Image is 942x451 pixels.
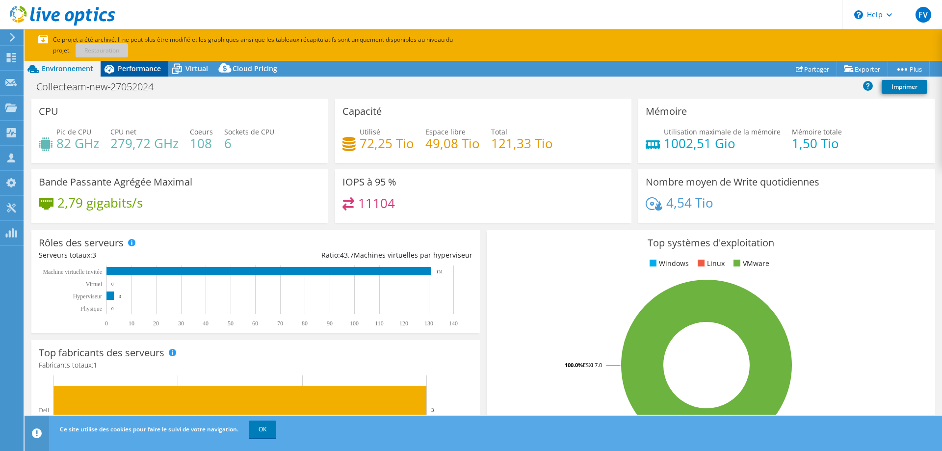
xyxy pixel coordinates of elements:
h3: Bande Passante Agrégée Maximal [39,177,192,187]
text: 30 [178,320,184,327]
text: Virtuel [86,281,103,288]
tspan: ESXi 7.0 [583,361,602,369]
text: Dell [39,407,49,414]
h3: Capacité [342,106,382,117]
h3: Nombre moyen de Write quotidiennes [646,177,819,187]
text: 80 [302,320,308,327]
text: 0 [111,306,114,311]
text: 140 [449,320,458,327]
span: Mémoire totale [792,127,842,136]
span: 3 [92,250,96,260]
text: 3 [119,294,121,299]
span: Sockets de CPU [224,127,274,136]
span: CPU net [110,127,136,136]
svg: \n [854,10,863,19]
text: Physique [80,305,102,312]
span: Espace libre [425,127,466,136]
span: Coeurs [190,127,213,136]
h4: 11104 [358,198,395,209]
text: 40 [203,320,209,327]
text: 131 [436,269,443,274]
div: Serveurs totaux: [39,250,256,261]
span: FV [916,7,931,23]
span: Pic de CPU [56,127,91,136]
li: Windows [647,258,689,269]
h3: Top fabricants des serveurs [39,347,164,358]
span: Environnement [42,64,93,73]
text: 0 [105,320,108,327]
a: Plus [888,61,930,77]
span: Utilisé [360,127,380,136]
h4: 121,33 Tio [491,138,553,149]
h4: 1,50 Tio [792,138,842,149]
h3: IOPS à 95 % [342,177,396,187]
span: Virtual [185,64,208,73]
h4: 4,54 Tio [666,197,713,208]
h4: 2,79 gigabits/s [57,197,143,208]
h3: Top systèmes d'exploitation [494,238,928,248]
h4: 6 [224,138,274,149]
h4: 1002,51 Gio [664,138,781,149]
h1: Collecteam-new-27052024 [32,81,169,92]
div: Ratio: Machines virtuelles par hyperviseur [256,250,472,261]
h4: 82 GHz [56,138,99,149]
text: 110 [375,320,384,327]
span: Cloud Pricing [233,64,277,73]
text: 100 [350,320,359,327]
span: Utilisation maximale de la mémoire [664,127,781,136]
text: 70 [277,320,283,327]
h4: 279,72 GHz [110,138,179,149]
tspan: Machine virtuelle invitée [43,268,102,275]
span: Performance [118,64,161,73]
text: 90 [327,320,333,327]
a: Partager [788,61,837,77]
text: 60 [252,320,258,327]
text: Hyperviseur [73,293,102,300]
h3: CPU [39,106,58,117]
a: Exporter [837,61,888,77]
li: VMware [731,258,769,269]
text: 10 [129,320,134,327]
span: Total [491,127,507,136]
h4: 49,08 Tio [425,138,480,149]
text: 130 [424,320,433,327]
h4: 72,25 Tio [360,138,414,149]
text: 20 [153,320,159,327]
span: 43.7 [340,250,354,260]
tspan: 100.0% [565,361,583,369]
a: Imprimer [882,80,927,94]
h4: Fabricants totaux: [39,360,472,371]
span: 1 [93,360,97,370]
li: Linux [695,258,725,269]
text: 120 [399,320,408,327]
a: OK [249,421,276,438]
span: Ce site utilise des cookies pour faire le suivi de votre navigation. [60,425,238,433]
text: 50 [228,320,234,327]
h3: Mémoire [646,106,687,117]
h4: 108 [190,138,213,149]
text: 0 [111,282,114,287]
p: Ce projet a été archivé. Il ne peut plus être modifié et les graphiques ainsi que les tableaux ré... [38,34,519,56]
h3: Rôles des serveurs [39,238,124,248]
text: 3 [431,407,434,413]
